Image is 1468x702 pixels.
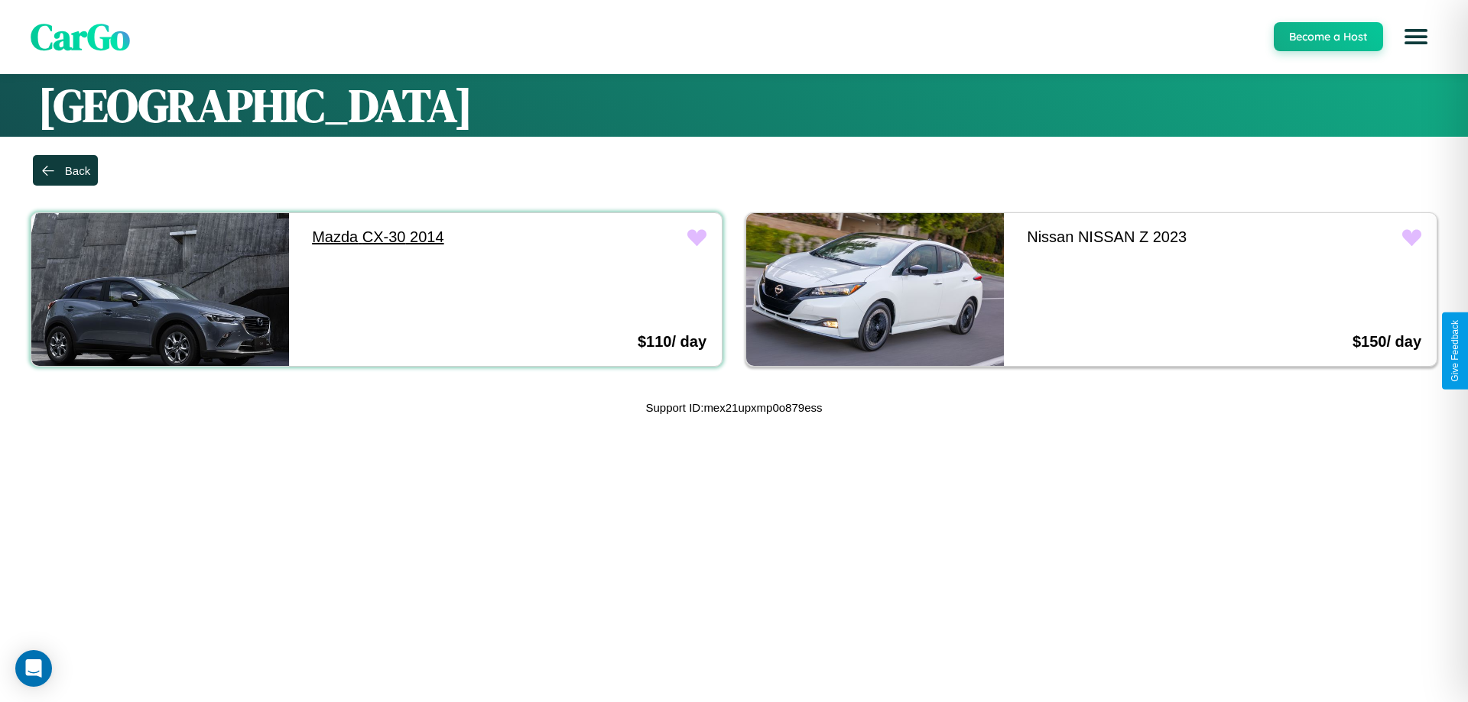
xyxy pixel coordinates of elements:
[15,650,52,687] div: Open Intercom Messenger
[297,213,554,261] a: Mazda CX-30 2014
[646,397,823,418] p: Support ID: mex21upxmp0o879ess
[1450,320,1460,382] div: Give Feedback
[1012,213,1269,261] a: Nissan NISSAN Z 2023
[638,333,706,351] h3: $ 110 / day
[31,11,130,62] span: CarGo
[1353,333,1421,351] h3: $ 150 / day
[38,74,1430,137] h1: [GEOGRAPHIC_DATA]
[1274,22,1383,51] button: Become a Host
[1395,15,1437,58] button: Open menu
[65,164,90,177] div: Back
[33,155,98,186] button: Back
